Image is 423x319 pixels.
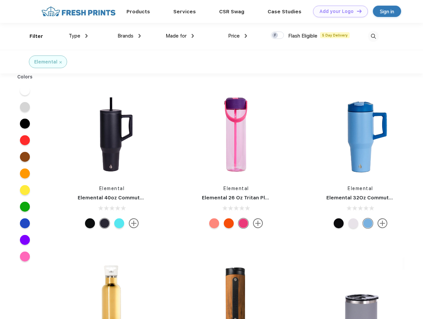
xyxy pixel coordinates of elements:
img: filter_cancel.svg [59,61,62,63]
div: Matte White [348,218,358,228]
img: func=resize&h=266 [68,90,156,178]
a: Elemental [223,186,249,191]
span: Price [228,33,240,39]
img: dropdown.png [245,34,247,38]
span: Made for [166,33,187,39]
a: Elemental 40oz Commuter Tumbler [78,195,168,201]
span: Flash Eligible [288,33,317,39]
div: Ocean Blue [363,218,373,228]
div: Black [100,218,110,228]
img: more.svg [378,218,387,228]
img: more.svg [253,218,263,228]
img: dropdown.png [138,34,141,38]
a: Services [173,9,196,15]
div: Cotton candy [209,218,219,228]
div: Filter [30,33,43,40]
img: desktop_search.svg [368,31,379,42]
span: Brands [118,33,133,39]
div: Good Vibes [224,218,234,228]
span: Type [69,33,80,39]
div: Black Speckle [334,218,344,228]
div: Sign in [380,8,394,15]
img: dropdown.png [192,34,194,38]
a: Products [127,9,150,15]
div: Colors [12,73,38,80]
img: DT [357,9,362,13]
a: Elemental 26 Oz Tritan Plastic Water Bottle [202,195,312,201]
img: more.svg [129,218,139,228]
img: dropdown.png [85,34,88,38]
div: Blue Tie Dye [114,218,124,228]
div: Black Speckle [85,218,95,228]
span: 5 Day Delivery [320,32,350,38]
div: Add your Logo [319,9,354,14]
div: Berries Blast [238,218,248,228]
img: func=resize&h=266 [316,90,405,178]
img: func=resize&h=266 [192,90,280,178]
a: Elemental [99,186,125,191]
a: Elemental [348,186,373,191]
a: Sign in [373,6,401,17]
img: fo%20logo%202.webp [40,6,118,17]
a: Elemental 32Oz Commuter Tumbler [326,195,417,201]
div: Elemental [34,58,57,65]
a: CSR Swag [219,9,244,15]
